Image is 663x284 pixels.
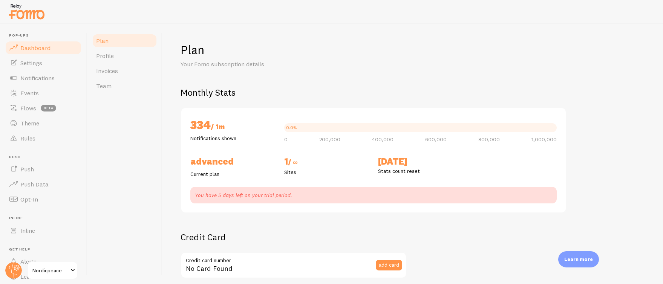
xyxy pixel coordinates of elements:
span: / 1m [211,122,225,131]
span: Theme [20,119,39,127]
span: Push [9,155,82,160]
a: Push [5,162,82,177]
h2: Monthly Stats [181,87,645,98]
a: Notifications [5,70,82,86]
span: Profile [96,52,114,60]
a: Settings [5,55,82,70]
span: add card [379,262,399,267]
a: Alerts [5,254,82,269]
a: Team [92,78,158,93]
span: Flows [20,104,36,112]
a: Events [5,86,82,101]
a: Theme [5,116,82,131]
span: Nordicpeace [32,266,68,275]
h2: 1 [284,156,369,168]
a: Flows beta [5,101,82,116]
span: Rules [20,134,35,142]
a: Rules [5,131,82,146]
p: Current plan [190,170,275,178]
p: Notifications shown [190,134,275,142]
button: add card [376,260,402,270]
span: Alerts [20,258,37,265]
div: Learn more [558,251,599,267]
span: Dashboard [20,44,51,52]
span: Events [20,89,39,97]
h2: 334 [190,117,275,134]
span: 1,000,000 [531,137,557,142]
span: Invoices [96,67,118,75]
span: Push [20,165,34,173]
p: Learn more [564,256,593,263]
span: / ∞ [288,158,298,166]
span: 200,000 [319,137,340,142]
span: Team [96,82,112,90]
a: Invoices [92,63,158,78]
span: Get Help [9,247,82,252]
a: Dashboard [5,40,82,55]
p: You have 5 days left on your trial period. [195,191,552,199]
span: 800,000 [478,137,500,142]
a: Opt-In [5,192,82,207]
span: Inline [9,216,82,221]
span: Pop-ups [9,33,82,38]
a: Profile [92,48,158,63]
h1: Plan [181,42,645,58]
span: 400,000 [372,137,394,142]
p: Stats count reset [378,167,463,175]
span: 0 [284,137,288,142]
span: beta [41,105,56,111]
img: fomo-relay-logo-orange.svg [8,2,46,21]
span: 600,000 [425,137,447,142]
label: Credit card number [181,252,407,265]
div: 0.0% [286,125,297,130]
h2: [DATE] [378,156,463,167]
a: Plan [92,33,158,48]
span: Inline [20,227,35,234]
span: Notifications [20,74,55,82]
p: Sites [284,168,369,176]
span: Settings [20,59,42,67]
h2: Advanced [190,156,275,167]
h2: Credit Card [181,231,407,243]
span: Opt-In [20,195,38,203]
a: Push Data [5,177,82,192]
a: Inline [5,223,82,238]
a: Nordicpeace [27,261,78,279]
p: Your Fomo subscription details [181,60,361,69]
span: Plan [96,37,109,44]
span: Push Data [20,180,49,188]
